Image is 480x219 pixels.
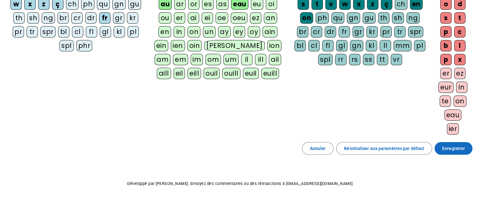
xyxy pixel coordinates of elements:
[318,54,333,65] div: spl
[159,12,171,24] div: ou
[408,26,423,37] div: spr
[58,26,69,37] div: bl
[127,26,139,37] div: pl
[363,12,376,24] div: gu
[154,40,169,51] div: ein
[218,26,231,37] div: ay
[440,26,452,37] div: p
[440,12,452,24] div: s
[173,54,188,65] div: em
[392,12,404,24] div: sh
[264,12,277,24] div: an
[336,142,432,155] button: Réinitialiser aux paramètres par défaut
[205,54,221,65] div: om
[231,12,248,24] div: oeu
[250,12,261,24] div: ez
[233,26,245,37] div: ey
[453,95,466,107] div: on
[27,26,38,37] div: tr
[353,26,364,37] div: gr
[191,54,203,65] div: im
[76,40,92,51] div: phr
[223,54,239,65] div: um
[187,26,200,37] div: on
[322,40,334,51] div: fl
[71,12,83,24] div: cr
[310,145,326,152] span: Annuler
[331,12,344,24] div: qu
[113,12,124,24] div: gr
[99,12,110,24] div: fr
[335,54,347,65] div: rr
[294,40,306,51] div: bl
[188,12,199,24] div: ai
[40,26,56,37] div: spr
[444,109,462,121] div: eau
[243,68,259,79] div: euil
[174,12,185,24] div: er
[13,26,24,37] div: pr
[158,26,171,37] div: en
[454,26,465,37] div: c
[378,12,389,24] div: th
[27,12,39,24] div: sh
[339,26,350,37] div: fr
[248,26,260,37] div: oy
[204,68,220,79] div: ouil
[202,12,213,24] div: ei
[59,40,74,51] div: spl
[447,123,459,135] div: ier
[442,145,465,152] span: Enregistrer
[440,95,451,107] div: te
[380,40,391,51] div: ll
[440,40,452,51] div: b
[454,40,465,51] div: l
[13,12,25,24] div: th
[391,54,402,65] div: vr
[406,12,420,24] div: ng
[86,26,97,37] div: fl
[414,40,425,51] div: pl
[216,12,228,24] div: oe
[114,26,125,37] div: kl
[438,82,453,93] div: eur
[267,40,282,51] div: ion
[300,12,313,24] div: on
[241,54,252,65] div: il
[187,68,201,79] div: eill
[261,68,279,79] div: euill
[440,54,452,65] div: p
[72,26,83,37] div: cl
[456,82,467,93] div: in
[325,26,336,37] div: dr
[349,54,360,65] div: rs
[174,68,185,79] div: eil
[347,12,360,24] div: gn
[255,54,266,65] div: ill
[157,68,171,79] div: aill
[204,40,264,51] div: [PERSON_NAME]
[366,26,378,37] div: kr
[350,40,363,51] div: gn
[222,68,240,79] div: ouill
[336,40,347,51] div: gl
[263,26,277,37] div: ain
[155,54,170,65] div: am
[127,12,138,24] div: kr
[57,12,69,24] div: br
[302,142,334,155] button: Annuler
[308,40,320,51] div: cl
[269,54,281,65] div: ail
[440,68,452,79] div: er
[454,54,465,65] div: x
[171,40,185,51] div: ien
[344,145,424,152] span: Réinitialiser aux paramètres par défaut
[203,26,216,37] div: un
[377,54,388,65] div: tt
[366,40,377,51] div: kl
[187,40,202,51] div: oin
[435,142,472,155] button: Enregistrer
[297,26,308,37] div: br
[42,12,55,24] div: ng
[380,26,392,37] div: pr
